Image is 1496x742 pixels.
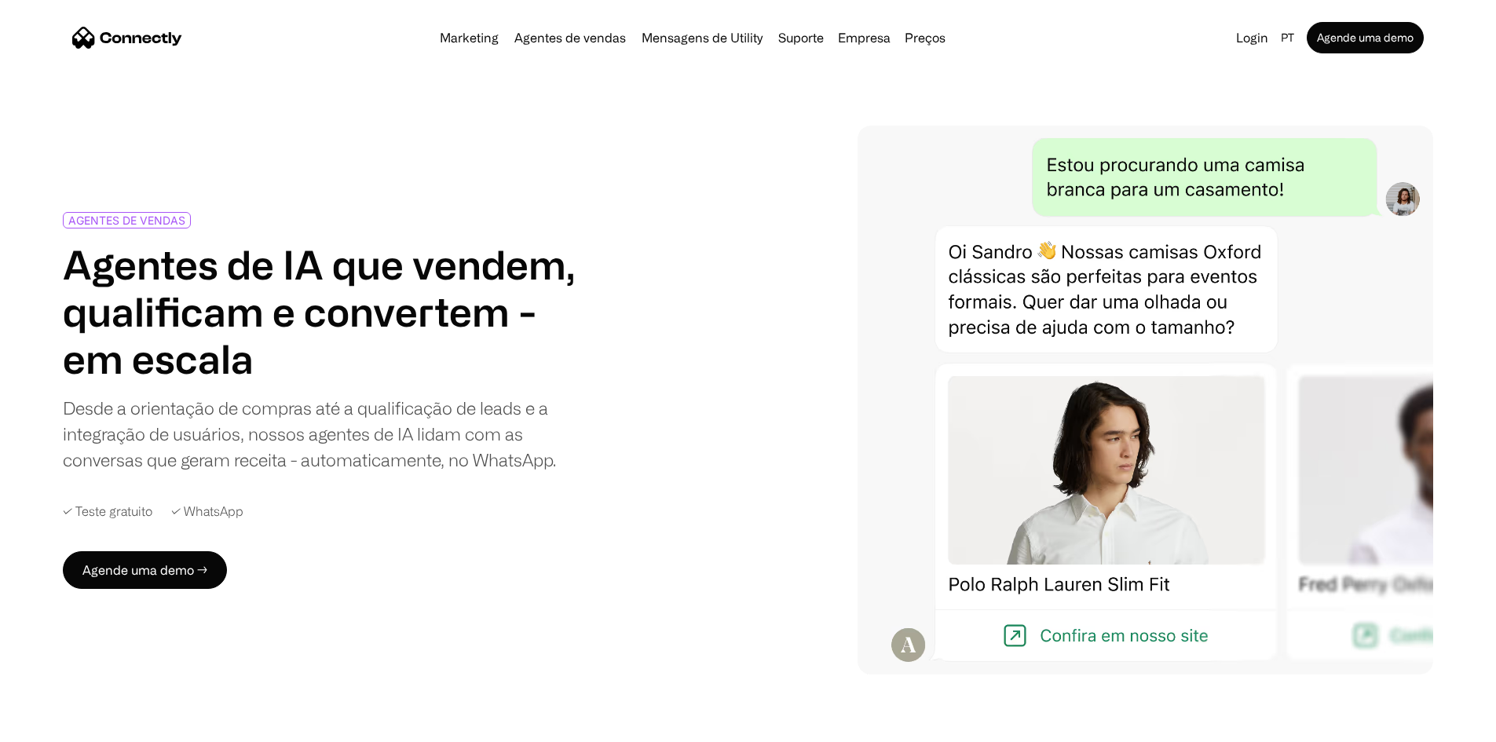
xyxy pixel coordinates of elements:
[833,27,895,49] div: Empresa
[63,551,227,589] a: Agende uma demo →
[63,395,578,473] div: Desde a orientação de compras até a qualificação de leads e a integração de usuários, nossos agen...
[772,31,830,44] a: Suporte
[898,31,952,44] a: Preços
[16,713,94,737] aside: Language selected: Português (Brasil)
[1307,22,1424,53] a: Agende uma demo
[1275,27,1304,49] div: pt
[72,26,182,49] a: home
[635,31,769,44] a: Mensagens de Utility
[1281,27,1294,49] div: pt
[63,241,578,382] h1: Agentes de IA que vendem, qualificam e convertem - em escala
[508,31,632,44] a: Agentes de vendas
[63,504,152,519] div: ✓ Teste gratuito
[68,214,185,226] div: AGENTES DE VENDAS
[31,715,94,737] ul: Language list
[171,504,243,519] div: ✓ WhatsApp
[433,31,505,44] a: Marketing
[1230,27,1275,49] a: Login
[838,27,891,49] div: Empresa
